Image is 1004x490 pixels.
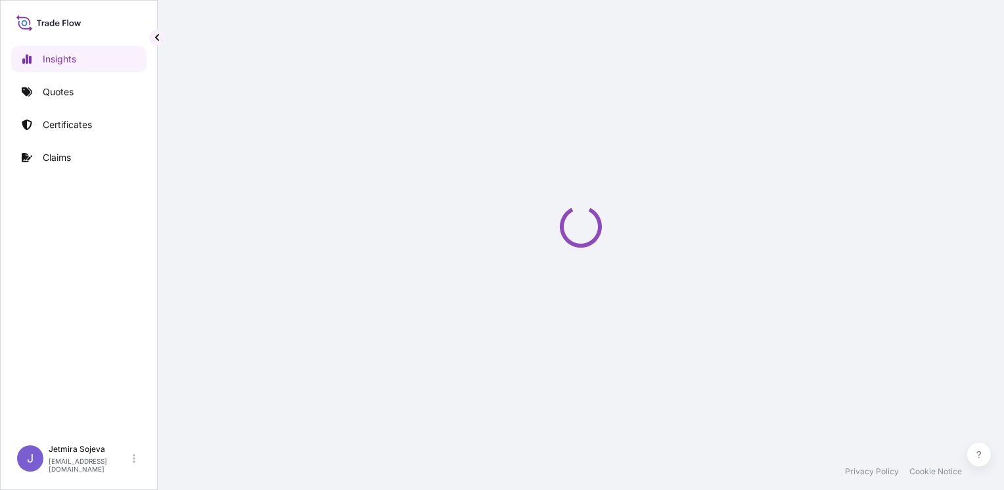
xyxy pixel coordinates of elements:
[43,151,71,164] p: Claims
[43,85,74,99] p: Quotes
[27,452,34,465] span: J
[11,79,147,105] a: Quotes
[909,466,962,477] a: Cookie Notice
[11,145,147,171] a: Claims
[49,457,130,473] p: [EMAIL_ADDRESS][DOMAIN_NAME]
[11,112,147,138] a: Certificates
[845,466,899,477] a: Privacy Policy
[11,46,147,72] a: Insights
[43,118,92,131] p: Certificates
[43,53,76,66] p: Insights
[49,444,130,455] p: Jetmira Sojeva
